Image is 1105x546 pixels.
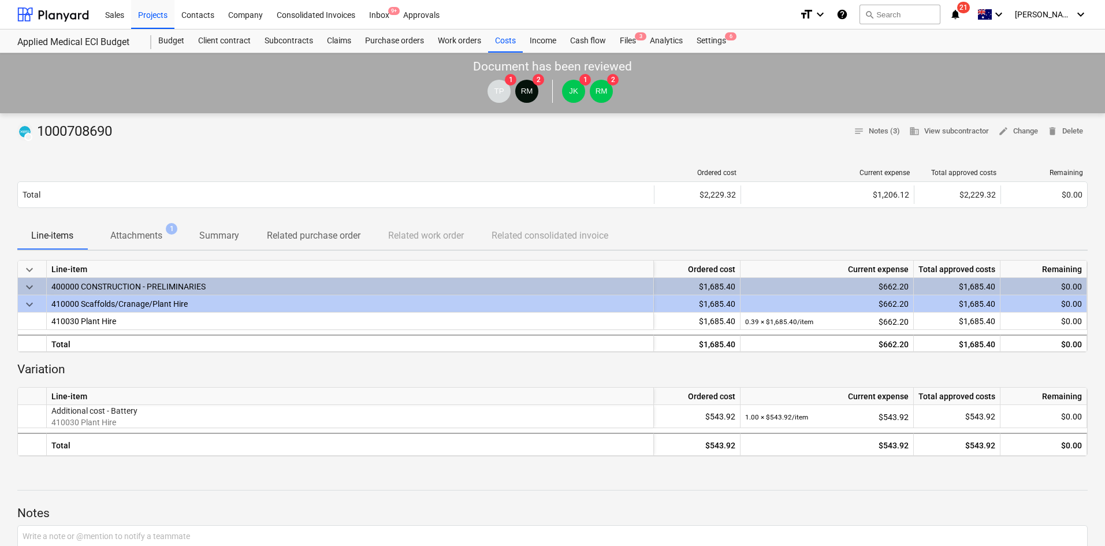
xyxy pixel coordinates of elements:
div: $2,229.32 [919,190,996,199]
span: 1 [166,223,177,235]
div: Line-item [47,388,654,405]
span: Notes (3) [854,125,900,138]
span: keyboard_arrow_down [23,263,36,277]
div: Ordered cost [659,169,736,177]
div: $1,685.40 [658,278,735,295]
div: $1,685.40 [918,295,995,313]
button: Notes (3) [849,122,905,140]
div: Purchase orders [358,29,431,53]
p: Line-items [31,229,73,243]
p: Document has been reviewed [473,59,632,75]
span: search [865,10,874,19]
button: Delete [1043,122,1088,140]
button: View subcontractor [905,122,994,140]
div: Rowan MacDonald [590,80,613,103]
span: 3 [635,32,646,40]
a: Costs [488,29,523,53]
p: Attachments [110,229,162,243]
a: Cash flow [563,29,613,53]
div: Files [613,29,643,53]
div: $1,685.40 [658,313,735,330]
div: $543.92 [745,405,909,429]
div: $1,685.40 [658,295,735,313]
div: $1,685.40 [918,278,995,295]
div: $662.20 [745,313,909,330]
small: 0.39 × $1,685.40 / item [745,318,813,326]
span: business [909,126,920,136]
span: RM [521,87,533,95]
div: Rowan MacDonald [515,80,538,103]
i: notifications [950,8,961,21]
div: $0.00 [1005,278,1082,295]
div: $2,229.32 [659,190,736,199]
div: Tejas Pawar [488,80,511,103]
span: notes [854,126,864,136]
i: keyboard_arrow_down [1074,8,1088,21]
span: keyboard_arrow_down [23,280,36,294]
div: $0.00 [1005,336,1082,353]
span: View subcontractor [909,125,989,138]
a: Work orders [431,29,488,53]
span: edit [998,126,1009,136]
p: Total [23,189,40,200]
a: Budget [151,29,191,53]
div: Ordered cost [654,261,741,278]
span: 2 [533,74,544,86]
div: Current expense [741,388,914,405]
a: Client contract [191,29,258,53]
div: $543.92 [745,434,909,457]
span: TP [494,87,504,95]
div: $0.00 [1005,313,1082,330]
i: keyboard_arrow_down [813,8,827,21]
a: Income [523,29,563,53]
div: Total [47,433,654,456]
div: Total approved costs [914,388,1000,405]
p: Additional cost - Battery [51,405,649,417]
a: Settings6 [690,29,733,53]
div: Applied Medical ECI Budget [17,36,137,49]
small: 1.00 × $543.92 / item [745,413,808,421]
div: 410000 Scaffolds/Cranage/Plant Hire [51,295,649,312]
div: $543.92 [658,405,735,428]
div: Remaining [1000,261,1087,278]
span: 1 [505,74,516,86]
div: John Keane [562,80,585,103]
a: Analytics [643,29,690,53]
div: Settings [690,29,733,53]
div: $0.00 [1005,295,1082,313]
div: $662.20 [745,336,909,353]
div: 400000 CONSTRUCTION - PRELIMINARIES [51,278,649,295]
div: 1000708690 [17,122,117,141]
div: $662.20 [745,295,909,313]
div: $1,685.40 [918,336,995,353]
i: format_size [799,8,813,21]
div: $1,685.40 [658,336,735,353]
span: Delete [1047,125,1083,138]
button: Search [860,5,940,24]
span: 410030 Plant Hire [51,317,116,326]
iframe: Chat Widget [1047,491,1105,546]
div: Current expense [741,261,914,278]
span: 2 [607,74,619,86]
a: Claims [320,29,358,53]
div: Total approved costs [919,169,996,177]
span: RM [596,87,608,95]
span: 9+ [388,7,400,15]
div: $0.00 [1005,405,1082,428]
button: Change [994,122,1043,140]
span: delete [1047,126,1058,136]
div: Invoice has been synced with Xero and its status is currently DRAFT [17,122,32,141]
div: Total [47,335,654,352]
p: Variation [17,362,1088,378]
p: Notes [17,506,1088,522]
div: $543.92 [918,434,995,457]
div: $662.20 [745,278,909,295]
div: $1,685.40 [918,313,995,330]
